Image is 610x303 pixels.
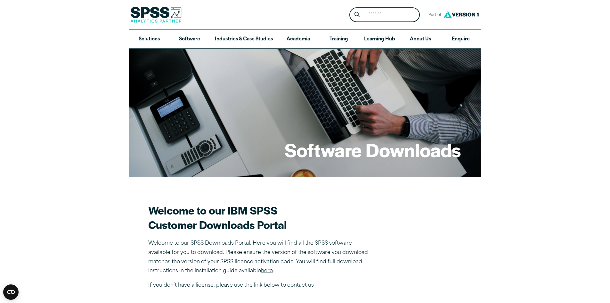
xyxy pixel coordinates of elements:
[148,203,372,232] h2: Welcome to our IBM SPSS Customer Downloads Portal
[354,12,360,17] svg: Search magnifying glass icon
[129,30,481,49] nav: Desktop version of site main menu
[129,30,169,49] a: Solutions
[169,30,210,49] a: Software
[442,9,480,21] img: Version1 Logo
[441,30,481,49] a: Enquire
[318,30,359,49] a: Training
[210,30,278,49] a: Industries & Case Studies
[425,11,442,20] span: Part of
[148,239,372,276] p: Welcome to our SPSS Downloads Portal. Here you will find all the SPSS software available for you ...
[3,284,19,300] button: Open CMP widget
[349,7,420,22] form: Site Header Search Form
[130,7,182,23] img: SPSS Analytics Partner
[148,281,372,290] p: If you don’t have a license, please use the link below to contact us
[351,9,363,21] button: Search magnifying glass icon
[359,30,400,49] a: Learning Hub
[278,30,318,49] a: Academia
[261,268,273,274] a: here
[285,137,461,162] h1: Software Downloads
[400,30,441,49] a: About Us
